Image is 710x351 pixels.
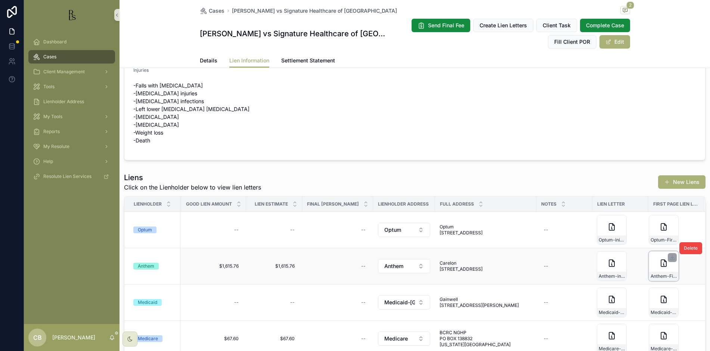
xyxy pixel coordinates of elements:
[544,227,548,233] div: --
[658,175,706,189] a: New Liens
[134,201,162,207] span: Lienholder
[52,334,95,341] p: [PERSON_NAME]
[28,125,115,138] a: Reports
[186,333,242,345] a: $67.60
[254,263,295,269] span: $1,615.76
[186,296,242,308] a: --
[307,201,359,207] span: Final [PERSON_NAME]
[43,84,55,90] span: Tools
[255,201,288,207] span: Lien Estimate
[229,57,269,64] span: Lien Information
[124,183,261,192] span: Click on the Lienholder below to view lien letters
[28,140,115,153] a: My Resolute
[440,260,500,272] span: Carelon [STREET_ADDRESS]
[384,335,408,342] span: Medicare
[189,336,239,342] span: $67.60
[307,333,369,345] a: --
[234,299,239,305] div: --
[543,22,571,29] span: Client Task
[138,299,157,306] div: Medicaid
[232,7,397,15] a: [PERSON_NAME] vs Signature Healthcare of [GEOGRAPHIC_DATA]
[651,237,677,243] span: Optum-First-Page
[597,201,625,207] span: Lien Letter
[384,262,403,270] span: Anthem
[234,227,239,233] div: --
[440,224,532,236] a: Optum [STREET_ADDRESS]
[138,335,158,342] div: Medicare
[378,201,429,207] span: Lienholder Address
[28,80,115,93] a: Tools
[124,172,261,183] h1: Liens
[378,295,431,310] a: Select Button
[200,57,217,64] span: Details
[361,227,366,233] div: --
[138,263,154,270] div: Anthem
[186,201,232,207] span: Good Lien Amount
[626,1,634,9] span: 2
[186,224,242,236] a: --
[649,287,695,317] a: Medicaid-First-Page
[43,129,60,135] span: Reports
[138,227,152,233] div: Optum
[541,296,588,308] a: --
[440,260,532,272] a: Carelon [STREET_ADDRESS]
[28,95,115,108] a: Lienholder Address
[133,67,149,73] span: Injuries
[281,54,335,69] a: Settlement Statement
[378,223,430,237] button: Select Button
[361,299,366,305] div: --
[597,215,644,245] a: Optum-initial-lien-request-08-14-2024
[428,22,464,29] span: Send Final Fee
[189,263,239,269] span: $1,615.76
[599,35,630,49] button: Edit
[133,299,176,306] a: Medicaid
[541,224,588,236] a: --
[43,69,85,75] span: Client Management
[251,260,298,272] a: $1,615.76
[378,331,431,346] a: Select Button
[597,251,644,281] a: Anthem-initial-lien-request-08-14-2024
[28,50,115,64] a: Cases
[384,226,401,234] span: Optum
[544,263,548,269] div: --
[679,242,702,254] button: Delete
[599,310,625,315] span: Medicaid-initial-lien-request-08-14-2024
[440,296,532,308] a: Gainwell [STREET_ADDRESS][PERSON_NAME]
[43,54,56,60] span: Cases
[290,299,295,305] div: --
[251,224,298,236] a: --
[599,273,625,279] span: Anthem-initial-lien-request-08-14-2024
[620,6,630,15] button: 2
[586,22,624,29] span: Complete Case
[548,35,596,49] button: Fill Client POR
[412,19,470,32] button: Send Final Fee
[28,170,115,183] a: Resolute Lien Services
[290,227,295,233] div: --
[209,7,224,15] span: Cases
[651,310,677,315] span: Medicaid-First-Page
[133,227,176,233] a: Optum
[649,215,695,245] a: Optum-First-Page
[440,330,532,348] a: BCRC NGHP PO BOX 138832 [US_STATE][GEOGRAPHIC_DATA]
[43,173,92,179] span: Resolute Lien Services
[649,251,695,281] a: Anthem-First-Page
[473,19,533,32] button: Create Lien Letters
[361,263,366,269] div: --
[66,9,78,21] img: App logo
[28,155,115,168] a: Help
[653,201,700,207] span: First Page Lien Letter
[536,19,577,32] button: Client Task
[200,7,224,15] a: Cases
[133,263,176,270] a: Anthem
[254,336,295,342] span: $67.60
[378,295,430,310] button: Select Button
[361,336,366,342] div: --
[544,336,548,342] div: --
[307,260,369,272] a: --
[597,287,644,317] a: Medicaid-initial-lien-request-08-14-2024
[541,333,588,345] a: --
[33,333,42,342] span: CB
[43,99,84,105] span: Lienholder Address
[384,299,415,306] span: Medicaid-[GEOGRAPHIC_DATA]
